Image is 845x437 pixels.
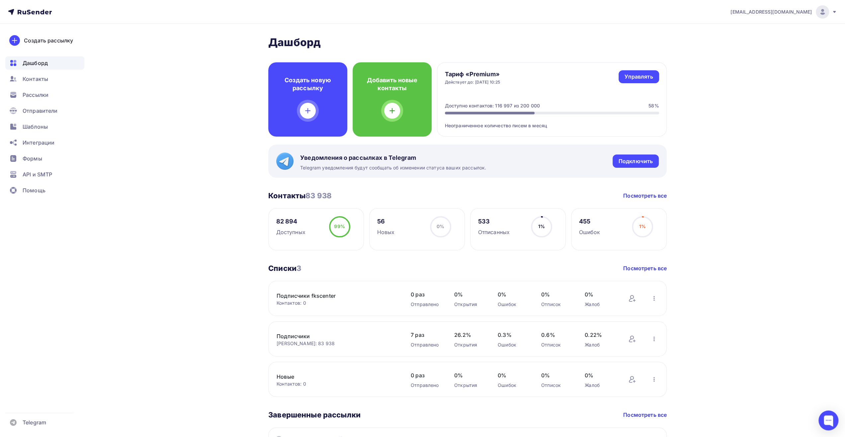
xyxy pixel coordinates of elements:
[541,301,571,308] div: Отписок
[268,410,361,419] h3: Завершенные рассылки
[23,139,54,147] span: Интеграции
[334,223,345,229] span: 99%
[23,75,48,83] span: Контакты
[24,36,73,44] div: Создать рассылку
[454,382,484,389] div: Открытия
[5,88,84,101] a: Рассылки
[305,191,332,200] span: 83 938
[23,107,58,115] span: Отправители
[541,382,571,389] div: Отписок
[454,331,484,339] span: 26.2%
[538,223,545,229] span: 1%
[541,290,571,298] span: 0%
[454,301,484,308] div: Открытия
[498,342,528,348] div: Ошибок
[411,371,441,379] span: 0 раз
[623,411,667,419] a: Посмотреть все
[498,301,528,308] div: Ошибок
[623,192,667,200] a: Посмотреть все
[619,157,653,165] div: Подключить
[437,223,444,229] span: 0%
[411,382,441,389] div: Отправлено
[23,155,42,162] span: Формы
[585,342,615,348] div: Жалоб
[23,170,52,178] span: API и SMTP
[377,218,395,225] div: 56
[23,186,45,194] span: Помощь
[445,80,500,85] div: Действует до: [DATE] 10:25
[454,342,484,348] div: Открытия
[277,340,397,347] div: [PERSON_NAME]: 83 938
[541,371,571,379] span: 0%
[585,290,615,298] span: 0%
[541,342,571,348] div: Отписок
[268,264,301,273] h3: Списки
[585,371,615,379] span: 0%
[363,76,421,92] h4: Добавить новые контакты
[277,373,389,381] a: Новые
[585,331,615,339] span: 0.22%
[5,72,84,86] a: Контакты
[498,382,528,389] div: Ошибок
[478,218,510,225] div: 533
[279,76,337,92] h4: Создать новую рассылку
[276,228,305,236] div: Доступных
[623,264,667,272] a: Посмотреть все
[445,102,540,109] div: Доступно контактов: 116 997 из 200 000
[579,218,600,225] div: 455
[5,104,84,117] a: Отправители
[300,154,486,162] span: Уведомления о рассылках в Telegram
[411,301,441,308] div: Отправлено
[23,91,48,99] span: Рассылки
[639,223,645,229] span: 1%
[454,371,484,379] span: 0%
[498,331,528,339] span: 0.3%
[411,290,441,298] span: 0 раз
[445,70,500,78] h4: Тариф «Premium»
[648,102,659,109] div: 58%
[276,218,305,225] div: 82 894
[411,342,441,348] div: Отправлено
[296,264,301,273] span: 3
[445,114,659,129] div: Неограниченное количество писем в месяц
[585,382,615,389] div: Жалоб
[277,300,397,306] div: Контактов: 0
[268,36,667,49] h2: Дашборд
[478,228,510,236] div: Отписанных
[277,381,397,387] div: Контактов: 0
[730,9,812,15] span: [EMAIL_ADDRESS][DOMAIN_NAME]
[730,5,837,19] a: [EMAIL_ADDRESS][DOMAIN_NAME]
[23,59,48,67] span: Дашборд
[300,164,486,171] span: Telegram уведомления будут сообщать об изменении статуса ваших рассылок.
[23,123,48,131] span: Шаблоны
[411,331,441,339] span: 7 раз
[498,371,528,379] span: 0%
[498,290,528,298] span: 0%
[5,120,84,133] a: Шаблоны
[277,332,389,340] a: Подписчики
[625,73,653,81] div: Управлять
[579,228,600,236] div: Ошибок
[268,191,332,200] h3: Контакты
[585,301,615,308] div: Жалоб
[377,228,395,236] div: Новых
[541,331,571,339] span: 0.6%
[454,290,484,298] span: 0%
[5,152,84,165] a: Формы
[277,292,389,300] a: Подписчики fkscenter
[5,56,84,70] a: Дашборд
[23,418,46,426] span: Telegram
